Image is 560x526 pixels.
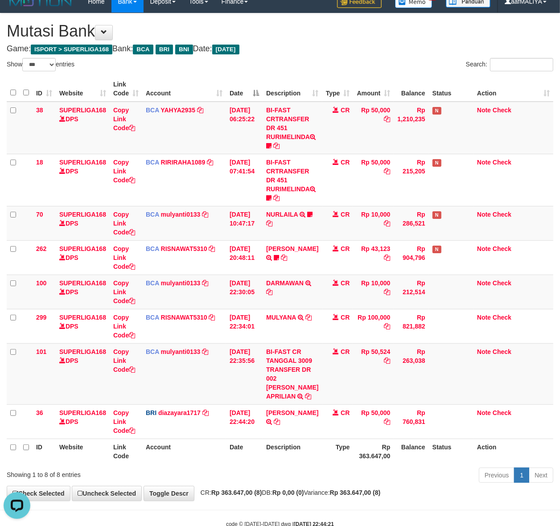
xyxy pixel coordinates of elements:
td: [DATE] 07:41:54 [226,154,263,206]
td: Rp 43,123 [353,240,394,275]
span: 36 [36,409,43,416]
th: Amount: activate to sort column ascending [353,76,394,102]
th: Balance [394,76,428,102]
a: RIRIRAHA1089 [161,159,206,166]
span: BCA [146,279,159,287]
span: 70 [36,211,43,218]
th: Website: activate to sort column ascending [56,76,110,102]
th: Rp 363.647,00 [353,439,394,464]
span: ISPORT > SUPERLIGA168 [31,45,112,54]
td: DPS [56,206,110,240]
a: SUPERLIGA168 [59,409,106,416]
a: Note [477,348,491,355]
a: Check [493,211,511,218]
a: mulyanti0133 [161,211,201,218]
span: 38 [36,107,43,114]
span: CR [341,211,350,218]
td: Rp 10,000 [353,275,394,309]
th: Website [56,439,110,464]
a: Check [493,245,511,252]
div: Showing 1 to 8 of 8 entries [7,467,226,479]
a: Copy NURLAILA to clipboard [266,220,272,227]
a: Copy Link Code [113,348,135,373]
a: Copy BI-FAST CRTRANSFER DR 451 RURIMELINDA to clipboard [273,194,280,201]
td: DPS [56,102,110,154]
a: Copy Rp 50,000 to clipboard [384,418,390,425]
th: Action: activate to sort column ascending [474,76,553,102]
td: [DATE] 22:44:20 [226,404,263,439]
span: 299 [36,314,46,321]
a: 1 [514,468,529,483]
span: Has Note [432,211,441,219]
span: [DATE] [212,45,239,54]
button: Open LiveChat chat widget [4,4,30,30]
th: Account: activate to sort column ascending [142,76,226,102]
span: CR [341,409,350,416]
a: Copy mulyanti0133 to clipboard [202,348,208,355]
a: Copy Rp 10,000 to clipboard [384,288,390,296]
a: Note [477,211,491,218]
td: Rp 10,000 [353,206,394,240]
td: DPS [56,154,110,206]
td: Rp 50,000 [353,404,394,439]
a: Toggle Descr [144,486,194,501]
span: CR [341,245,350,252]
a: Copy MULYANA to clipboard [305,314,312,321]
a: Note [477,409,491,416]
a: Copy RISNAWAT5310 to clipboard [209,245,215,252]
th: ID [33,439,56,464]
td: Rp 821,882 [394,309,428,343]
a: DARMAWAN [266,279,304,287]
th: Account [142,439,226,464]
input: Search: [490,58,553,71]
td: DPS [56,240,110,275]
span: BCA [146,245,159,252]
td: [DATE] 06:25:22 [226,102,263,154]
a: Next [529,468,553,483]
a: Copy diazayara1717 to clipboard [202,409,209,416]
a: Check [493,279,511,287]
span: BRI [156,45,173,54]
a: diazayara1717 [158,409,201,416]
span: BRI [146,409,156,416]
span: CR [341,107,350,114]
a: Copy DARMAWAN to clipboard [266,288,272,296]
label: Search: [466,58,553,71]
a: Check [493,107,511,114]
a: mulyanti0133 [161,348,201,355]
a: mulyanti0133 [161,279,201,287]
td: BI-FAST CRTRANSFER DR 451 RURIMELINDA [263,102,322,154]
a: SUPERLIGA168 [59,314,106,321]
a: Note [477,279,491,287]
span: CR [341,159,350,166]
span: BCA [146,159,159,166]
td: Rp 286,521 [394,206,428,240]
th: Date: activate to sort column descending [226,76,263,102]
td: Rp 1,210,235 [394,102,428,154]
td: [DATE] 10:47:17 [226,206,263,240]
a: [PERSON_NAME] [266,409,318,416]
span: BCA [133,45,153,54]
a: Check Selected [7,486,70,501]
a: Note [477,159,491,166]
a: Copy Rp 43,123 to clipboard [384,254,390,261]
a: [PERSON_NAME] [266,245,318,252]
span: Has Note [432,246,441,253]
td: Rp 100,000 [353,309,394,343]
a: Check [493,409,511,416]
a: Copy mulyanti0133 to clipboard [202,211,208,218]
th: ID: activate to sort column ascending [33,76,56,102]
a: Copy Link Code [113,279,135,304]
td: Rp 50,524 [353,343,394,404]
span: BCA [146,211,159,218]
a: Copy Link Code [113,159,135,184]
th: Description [263,439,322,464]
a: RISNAWAT5310 [161,314,207,321]
a: Copy YOSI EFENDI to clipboard [281,254,287,261]
a: Copy Link Code [113,107,135,131]
a: Copy Link Code [113,409,135,434]
th: Type: activate to sort column ascending [322,76,354,102]
a: Copy Rp 50,000 to clipboard [384,115,390,123]
a: Copy Link Code [113,245,135,270]
a: SUPERLIGA168 [59,211,106,218]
